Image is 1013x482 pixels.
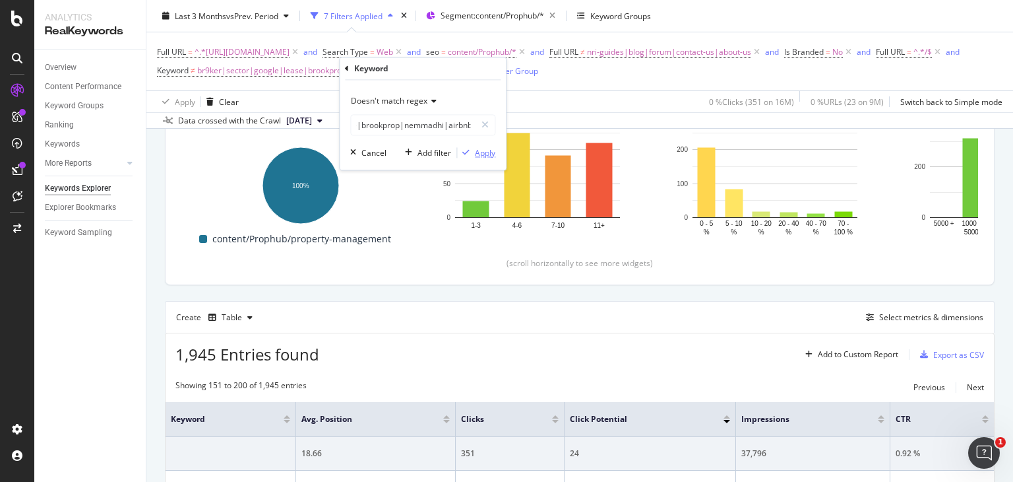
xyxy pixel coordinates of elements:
[838,220,849,227] text: 70 -
[461,448,559,460] div: 351
[946,46,960,58] button: and
[178,115,281,127] div: Data crossed with the Crawl
[197,61,390,80] span: br9ker|sector|google|lease|brookprop|nemmadhi
[785,228,791,236] text: %
[962,220,981,227] text: 1000 -
[426,46,439,57] span: seo
[915,344,984,365] button: Export as CSV
[407,46,421,57] div: and
[700,220,713,227] text: 0 - 5
[45,118,137,132] a: Ranking
[725,220,743,227] text: 5 - 10
[704,228,710,236] text: %
[684,214,688,221] text: 0
[370,46,375,57] span: =
[45,201,137,215] a: Explorer Bookmarks
[286,115,312,127] span: 2025 Sep. 1st
[435,109,640,237] svg: A chart.
[741,448,884,460] div: 37,796
[157,46,186,57] span: Full URL
[896,448,989,460] div: 0.92 %
[345,147,386,160] button: Cancel
[677,180,688,188] text: 100
[400,147,451,160] button: Add filter
[549,46,578,57] span: Full URL
[157,91,195,112] button: Apply
[45,80,121,94] div: Content Performance
[361,147,386,158] div: Cancel
[301,448,450,460] div: 18.66
[913,380,945,396] button: Previous
[175,96,195,107] div: Apply
[967,380,984,396] button: Next
[303,46,317,58] button: and
[407,46,421,58] button: and
[475,147,495,158] div: Apply
[778,220,799,227] text: 20 - 40
[784,46,824,57] span: Is Branded
[222,314,242,322] div: Table
[765,46,779,57] div: and
[741,413,858,425] span: Impressions
[175,10,226,21] span: Last 3 Months
[197,141,403,226] svg: A chart.
[896,413,962,425] span: CTR
[201,91,239,112] button: Clear
[530,46,544,58] button: and
[672,109,878,237] div: A chart.
[191,65,195,76] span: ≠
[219,96,239,107] div: Clear
[861,310,983,326] button: Select metrics & dimensions
[968,437,1000,469] iframe: Intercom live chat
[203,307,258,328] button: Table
[45,61,77,75] div: Overview
[933,349,984,361] div: Export as CSV
[175,380,307,396] div: Showing 151 to 200 of 1,945 entries
[876,46,905,57] span: Full URL
[895,91,1002,112] button: Switch back to Simple mode
[45,182,137,195] a: Keywords Explorer
[913,382,945,393] div: Previous
[421,5,561,26] button: Segment:content/Prophub/*
[212,231,391,247] span: content/Prophub/property-management
[45,156,92,170] div: More Reports
[324,10,383,21] div: 7 Filters Applied
[765,46,779,58] button: and
[731,228,737,236] text: %
[417,147,451,158] div: Add filter
[45,80,137,94] a: Content Performance
[45,226,137,240] a: Keyword Sampling
[478,65,538,76] div: Add Filter Group
[964,228,979,236] text: 5000
[354,63,388,74] div: Keyword
[441,10,544,21] span: Segment: content/Prophub/*
[45,24,135,39] div: RealKeywords
[45,61,137,75] a: Overview
[995,437,1006,448] span: 1
[226,10,278,21] span: vs Prev. Period
[45,182,111,195] div: Keywords Explorer
[45,226,112,240] div: Keyword Sampling
[461,413,532,425] span: Clicks
[594,222,605,229] text: 11+
[377,43,393,61] span: Web
[900,96,1002,107] div: Switch back to Simple mode
[157,5,294,26] button: Last 3 MonthsvsPrev. Period
[45,201,116,215] div: Explorer Bookmarks
[813,228,819,236] text: %
[806,220,827,227] text: 40 - 70
[446,214,450,221] text: 0
[946,46,960,57] div: and
[171,413,264,425] span: Keyword
[967,382,984,393] div: Next
[301,413,423,425] span: Avg. Position
[590,10,651,21] div: Keyword Groups
[921,214,925,221] text: 0
[530,46,544,57] div: and
[677,147,688,154] text: 200
[572,5,656,26] button: Keyword Groups
[834,228,853,236] text: 100 %
[551,222,565,229] text: 7-10
[45,137,137,151] a: Keywords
